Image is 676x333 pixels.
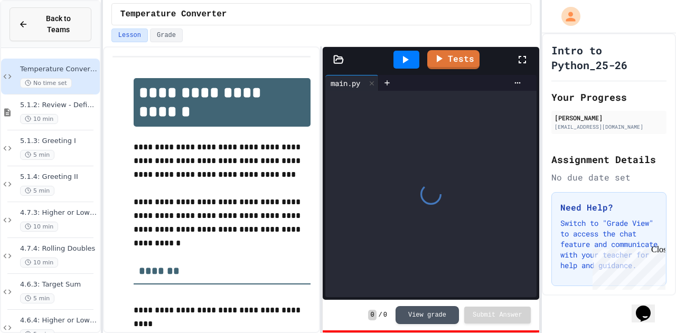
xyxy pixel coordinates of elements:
[555,113,663,122] div: [PERSON_NAME]
[427,50,480,69] a: Tests
[325,75,379,91] div: main.py
[34,13,82,35] span: Back to Teams
[150,28,183,42] button: Grade
[464,307,531,324] button: Submit Answer
[20,65,98,74] span: Temperature Converter
[379,311,382,319] span: /
[111,28,148,42] button: Lesson
[20,114,58,124] span: 10 min
[4,4,73,67] div: Chat with us now!Close
[560,218,658,271] p: Switch to "Grade View" to access the chat feature and communicate with your teacher for help and ...
[20,244,98,253] span: 4.7.4: Rolling Doubles
[20,222,58,232] span: 10 min
[10,7,91,41] button: Back to Teams
[588,245,665,290] iframe: chat widget
[20,173,98,182] span: 5.1.4: Greeting II
[551,43,666,72] h1: Intro to Python_25-26
[20,186,54,196] span: 5 min
[20,101,98,110] span: 5.1.2: Review - Defining Functions
[551,171,666,184] div: No due date set
[473,311,522,319] span: Submit Answer
[20,258,58,268] span: 10 min
[383,311,387,319] span: 0
[20,280,98,289] span: 4.6.3: Target Sum
[20,208,98,217] span: 4.7.3: Higher or Lower II
[20,293,54,303] span: 5 min
[551,152,666,167] h2: Assignment Details
[396,306,459,324] button: View grade
[20,150,54,160] span: 5 min
[368,310,376,320] span: 0
[560,201,658,214] h3: Need Help?
[632,291,665,322] iframe: chat widget
[555,123,663,131] div: [EMAIL_ADDRESS][DOMAIN_NAME]
[20,78,72,88] span: No time set
[120,8,227,21] span: Temperature Converter
[551,90,666,104] h2: Your Progress
[550,4,583,28] div: My Account
[20,137,98,146] span: 5.1.3: Greeting I
[20,316,98,325] span: 4.6.4: Higher or Lower I
[325,78,365,89] div: main.py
